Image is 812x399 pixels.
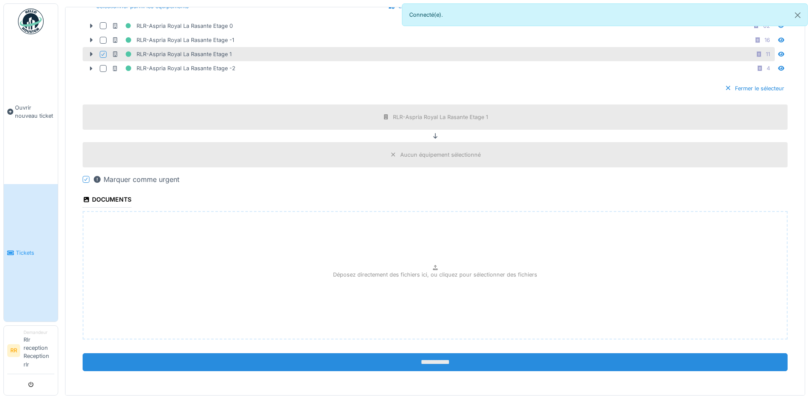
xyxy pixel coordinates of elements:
[16,249,54,257] span: Tickets
[15,104,54,120] span: Ouvrir nouveau ticket
[767,64,770,72] div: 4
[93,174,179,185] div: Marquer comme urgent
[112,21,233,31] div: RLR-Aspria Royal La Rasante Etage 0
[83,193,131,208] div: Documents
[4,184,58,321] a: Tickets
[112,49,232,60] div: RLR-Aspria Royal La Rasante Etage 1
[112,63,235,74] div: RLR-Aspria Royal La Rasante Etage -2
[4,39,58,184] a: Ouvrir nouveau ticket
[402,3,808,26] div: Connecté(e).
[393,113,488,121] div: RLR-Aspria Royal La Rasante Etage 1
[400,151,481,159] div: Aucun équipement sélectionné
[721,83,788,94] div: Fermer le sélecteur
[333,271,537,279] p: Déposez directement des fichiers ici, ou cliquez pour sélectionner des fichiers
[112,35,234,45] div: RLR-Aspria Royal La Rasante Etage -1
[7,329,54,374] a: RR DemandeurRlr reception Reception rlr
[764,36,770,44] div: 16
[766,50,770,58] div: 11
[788,4,807,27] button: Close
[18,9,44,34] img: Badge_color-CXgf-gQk.svg
[24,329,54,372] li: Rlr reception Reception rlr
[24,329,54,336] div: Demandeur
[7,344,20,357] li: RR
